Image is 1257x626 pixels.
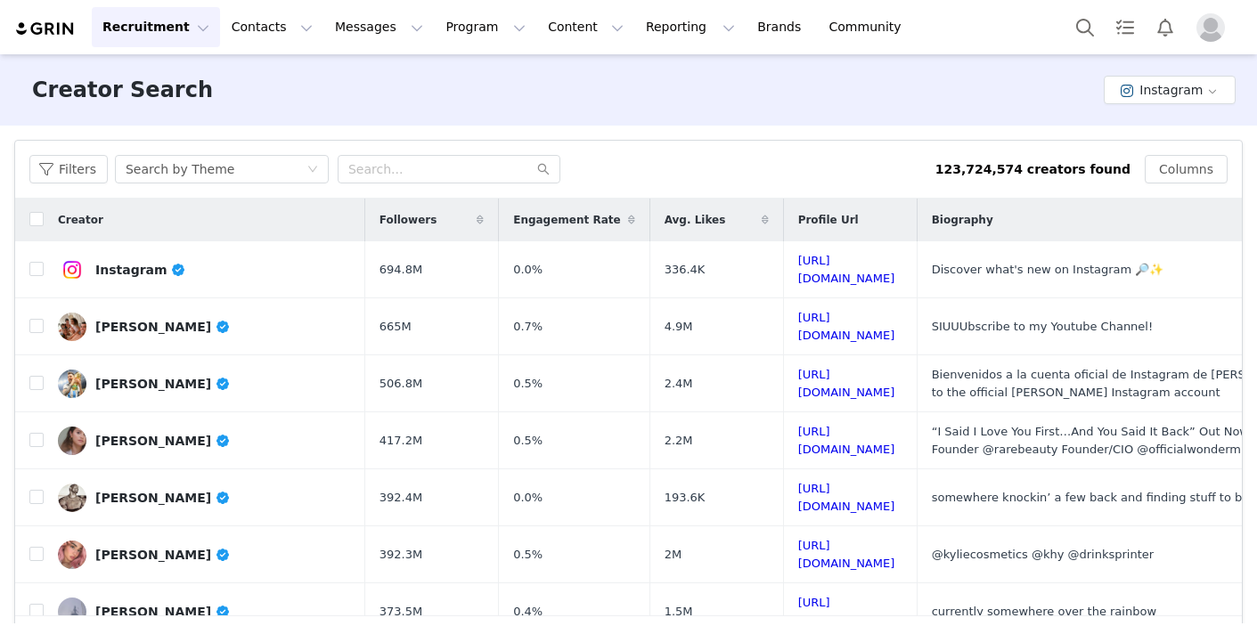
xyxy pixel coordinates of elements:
[58,370,86,398] img: v2
[513,432,543,450] span: 0.5%
[58,427,86,455] img: v2
[58,541,86,569] img: v2
[1196,13,1225,42] img: placeholder-profile.jpg
[935,160,1130,179] div: 123,724,574 creators found
[1065,7,1105,47] button: Search
[932,605,1156,618] span: currently somewhere over the rainbow
[665,432,693,450] span: 2.2M
[95,377,231,391] div: [PERSON_NAME]
[307,164,318,176] i: icon: down
[380,212,437,228] span: Followers
[798,368,895,399] a: [URL][DOMAIN_NAME]
[513,546,543,564] span: 0.5%
[513,212,620,228] span: Engagement Rate
[95,548,231,562] div: [PERSON_NAME]
[380,603,422,621] span: 373.5M
[932,548,1155,561] span: @kyliecosmetics @khy @drinksprinter
[798,482,895,513] a: [URL][DOMAIN_NAME]
[1106,7,1145,47] a: Tasks
[92,7,220,47] button: Recruitment
[932,263,1164,276] span: Discover what's new on Instagram 🔎✨
[380,489,422,507] span: 392.4M
[58,256,351,284] a: Instagram
[95,605,231,619] div: [PERSON_NAME]
[513,603,543,621] span: 0.4%
[58,370,351,398] a: [PERSON_NAME]
[380,261,422,279] span: 694.8M
[537,7,634,47] button: Content
[798,212,859,228] span: Profile Url
[798,539,895,570] a: [URL][DOMAIN_NAME]
[665,489,706,507] span: 193.6K
[513,261,543,279] span: 0.0%
[798,254,895,285] a: [URL][DOMAIN_NAME]
[1186,13,1243,42] button: Profile
[665,375,693,393] span: 2.4M
[380,375,422,393] span: 506.8M
[798,311,895,342] a: [URL][DOMAIN_NAME]
[32,74,213,106] h3: Creator Search
[513,489,543,507] span: 0.0%
[126,156,234,183] div: Search by Theme
[380,318,412,336] span: 665M
[95,320,231,334] div: [PERSON_NAME]
[819,7,920,47] a: Community
[798,425,895,456] a: [URL][DOMAIN_NAME]
[58,598,86,626] img: v2
[95,434,231,448] div: [PERSON_NAME]
[635,7,746,47] button: Reporting
[513,318,543,336] span: 0.7%
[1145,155,1228,183] button: Columns
[513,375,543,393] span: 0.5%
[338,155,560,183] input: Search...
[747,7,817,47] a: Brands
[1146,7,1185,47] button: Notifications
[58,313,351,341] a: [PERSON_NAME]
[58,212,103,228] span: Creator
[435,7,536,47] button: Program
[665,546,682,564] span: 2M
[95,491,231,505] div: [PERSON_NAME]
[14,20,77,37] img: grin logo
[665,603,693,621] span: 1.5M
[58,313,86,341] img: v2
[380,432,422,450] span: 417.2M
[932,320,1154,333] span: SIUUUbscribe to my Youtube Channel!
[95,263,186,277] div: Instagram
[221,7,323,47] button: Contacts
[58,598,351,626] a: [PERSON_NAME]
[537,163,550,175] i: icon: search
[58,427,351,455] a: [PERSON_NAME]
[932,212,993,228] span: Biography
[1104,76,1236,104] button: Instagram
[665,261,706,279] span: 336.4K
[665,318,693,336] span: 4.9M
[29,155,108,183] button: Filters
[58,484,351,512] a: [PERSON_NAME]
[665,212,726,228] span: Avg. Likes
[58,256,86,284] img: v2
[58,484,86,512] img: v2
[324,7,434,47] button: Messages
[58,541,351,569] a: [PERSON_NAME]
[380,546,422,564] span: 392.3M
